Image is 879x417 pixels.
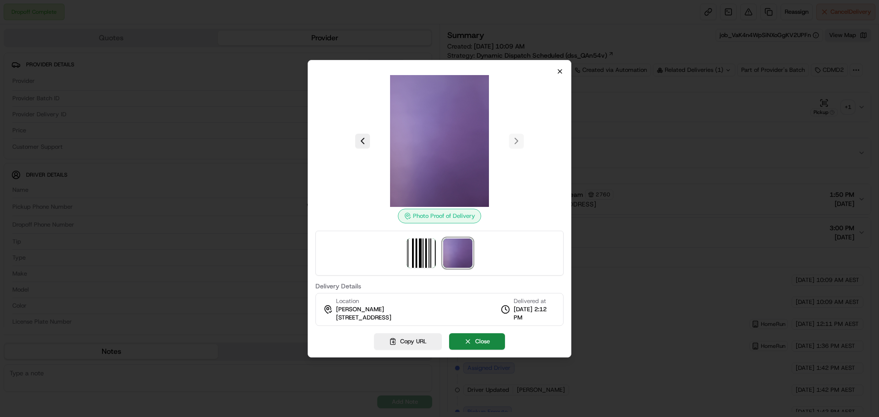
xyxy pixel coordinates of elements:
[443,238,472,268] img: photo_proof_of_delivery image
[315,283,564,289] label: Delivery Details
[374,333,442,350] button: Copy URL
[407,238,436,268] img: barcode_scan_on_pickup image
[514,305,556,322] span: [DATE] 2:12 PM
[336,297,359,305] span: Location
[374,75,505,207] img: photo_proof_of_delivery image
[336,305,384,314] span: [PERSON_NAME]
[514,297,556,305] span: Delivered at
[398,209,481,223] div: Photo Proof of Delivery
[449,333,505,350] button: Close
[336,314,391,322] span: [STREET_ADDRESS]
